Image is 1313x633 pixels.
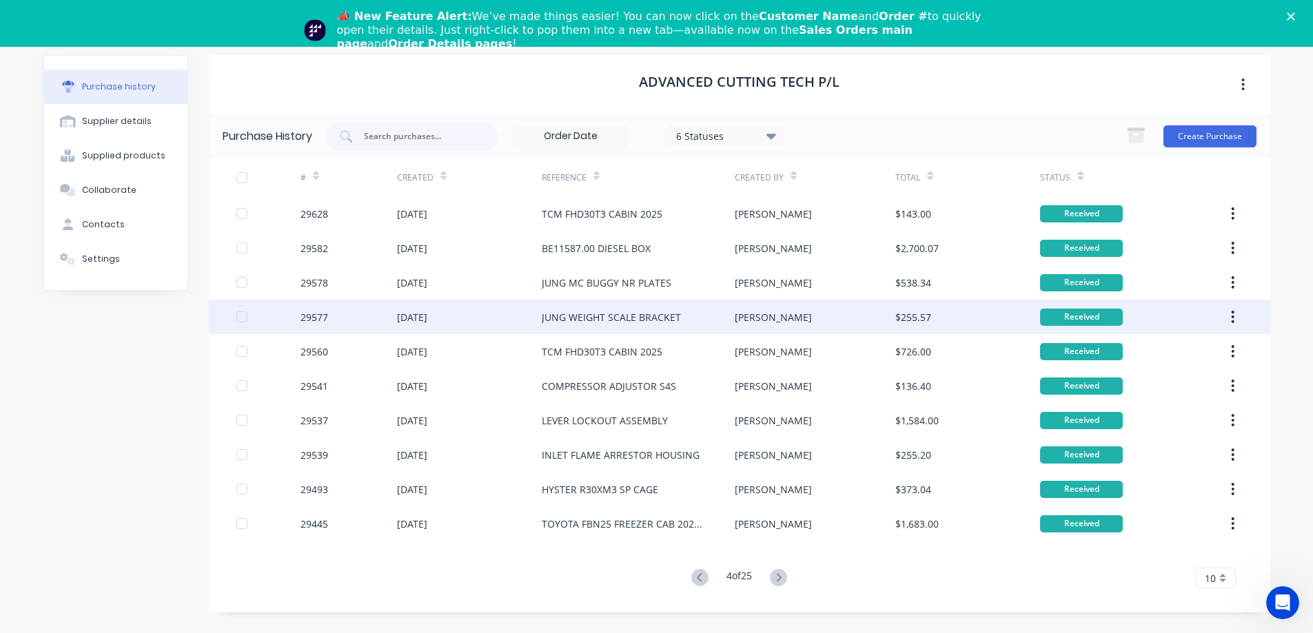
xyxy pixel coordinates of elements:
div: # [301,172,306,184]
span: 10 [1205,571,1216,585]
div: [PERSON_NAME] [735,413,812,428]
div: [PERSON_NAME] [735,241,812,256]
div: 6 Statuses [676,128,775,143]
div: Received [1040,343,1123,360]
div: [DATE] [397,276,427,290]
div: Purchase history [82,81,156,93]
div: $143.00 [895,207,931,221]
div: [DATE] [397,482,427,497]
div: 29577 [301,310,328,324]
div: HYSTER R30XM3 SP CAGE [542,482,658,497]
div: $538.34 [895,276,931,290]
div: JUNG WEIGHT SCALE BRACKET [542,310,681,324]
b: Order # [879,10,928,23]
div: 29537 [301,413,328,428]
div: $255.57 [895,310,931,324]
div: Received [1040,205,1123,222]
div: Received [1040,274,1123,291]
div: Received [1040,309,1123,326]
div: Received [1040,240,1123,257]
div: [PERSON_NAME] [735,276,812,290]
div: Supplied products [82,149,165,162]
div: We’ve made things easier! You can now click on the and to quickly open their details. Just right-... [337,10,988,51]
div: [DATE] [397,344,427,359]
div: [PERSON_NAME] [735,482,812,497]
button: Collaborate [44,173,187,207]
div: [PERSON_NAME] [735,517,812,531]
div: JUNG MC BUGGY NR PLATES [542,276,671,290]
img: Profile image for Team [304,19,326,41]
iframe: Intercom live chat [1266,586,1299,619]
div: $373.04 [895,482,931,497]
div: Settings [82,253,120,265]
div: $255.20 [895,448,931,462]
button: Purchase history [44,70,187,104]
div: [DATE] [397,413,427,428]
b: 📣 New Feature Alert: [337,10,472,23]
div: Supplier details [82,115,152,127]
div: $2,700.07 [895,241,939,256]
button: Supplier details [44,104,187,138]
div: 29582 [301,241,328,256]
h1: ADVANCED CUTTING TECH P/L [639,74,839,90]
div: $1,683.00 [895,517,939,531]
b: Order Details pages [388,37,512,50]
div: 29541 [301,379,328,393]
div: 29628 [301,207,328,221]
div: Created By [735,172,784,184]
div: Received [1040,412,1123,429]
div: TCM FHD30T3 CABIN 2025 [542,344,662,359]
b: Customer Name [759,10,858,23]
input: Search purchases... [363,129,477,143]
button: Create Purchase [1163,125,1256,147]
div: $726.00 [895,344,931,359]
div: [DATE] [397,379,427,393]
div: Received [1040,515,1123,532]
b: Sales Orders main page [337,23,913,50]
div: [DATE] [397,241,427,256]
input: Order Date [513,126,629,147]
div: [DATE] [397,310,427,324]
div: 29578 [301,276,328,290]
div: Reference [542,172,587,184]
div: $136.40 [895,379,931,393]
div: Contacts [82,218,125,231]
div: Close [1287,12,1301,21]
div: [PERSON_NAME] [735,379,812,393]
div: 4 of 25 [726,568,752,588]
div: Created [397,172,434,184]
div: COMPRESSOR ADJUSTOR S4S [542,379,676,393]
button: Supplied products [44,138,187,173]
div: BE11587.00 DIESEL BOX [542,241,651,256]
div: TCM FHD30T3 CABIN 2025 [542,207,662,221]
button: Settings [44,242,187,276]
div: [PERSON_NAME] [735,207,812,221]
div: LEVER LOCKOUT ASSEMBLY [542,413,668,428]
div: [DATE] [397,517,427,531]
div: [DATE] [397,207,427,221]
div: [DATE] [397,448,427,462]
div: Received [1040,446,1123,464]
div: Received [1040,481,1123,498]
div: Received [1040,377,1123,395]
div: [PERSON_NAME] [735,344,812,359]
div: [PERSON_NAME] [735,310,812,324]
div: INLET FLAME ARRESTOR HOUSING [542,448,700,462]
div: Purchase History [223,128,312,145]
div: 29560 [301,344,328,359]
div: 29445 [301,517,328,531]
div: 29493 [301,482,328,497]
div: [PERSON_NAME] [735,448,812,462]
div: Status [1040,172,1070,184]
button: Contacts [44,207,187,242]
div: Total [895,172,920,184]
div: Collaborate [82,184,136,196]
div: 29539 [301,448,328,462]
div: $1,584.00 [895,413,939,428]
div: TOYOTA FBN25 FREEZER CAB 2025 - LASERCUTTING [542,517,707,531]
